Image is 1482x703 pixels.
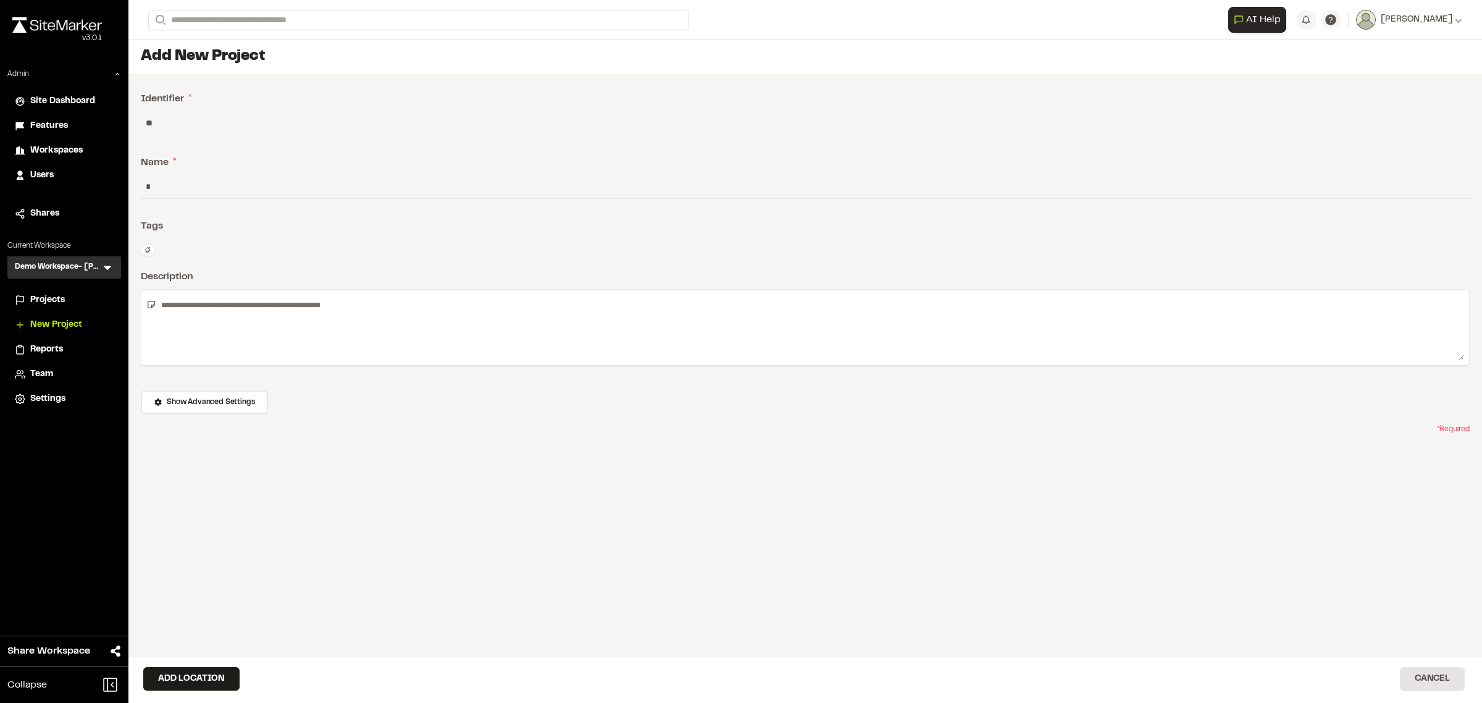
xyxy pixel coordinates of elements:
[15,368,114,381] a: Team
[141,219,1470,234] div: Tags
[15,119,114,133] a: Features
[1246,12,1281,27] span: AI Help
[30,392,65,406] span: Settings
[30,207,59,221] span: Shares
[30,169,54,182] span: Users
[12,17,102,33] img: rebrand.png
[141,243,154,257] button: Edit Tags
[30,368,53,381] span: Team
[30,318,82,332] span: New Project
[141,91,1470,106] div: Identifier
[30,95,95,108] span: Site Dashboard
[143,667,240,691] button: Add Location
[30,119,68,133] span: Features
[15,318,114,332] a: New Project
[1228,7,1286,33] button: Open AI Assistant
[15,392,114,406] a: Settings
[30,343,63,356] span: Reports
[15,169,114,182] a: Users
[7,678,47,692] span: Collapse
[15,95,114,108] a: Site Dashboard
[148,10,170,30] button: Search
[1228,7,1291,33] div: Open AI Assistant
[1400,667,1465,691] button: Cancel
[7,69,29,80] p: Admin
[141,47,1470,67] h1: Add New Project
[30,144,83,158] span: Workspaces
[141,390,268,414] button: Show Advanced Settings
[30,293,65,307] span: Projects
[15,261,101,274] h3: Demo Workspace- [PERSON_NAME]
[15,293,114,307] a: Projects
[1356,10,1376,30] img: User
[7,240,121,251] p: Current Workspace
[1437,424,1470,435] span: * Required
[15,343,114,356] a: Reports
[1381,13,1452,27] span: [PERSON_NAME]
[15,207,114,221] a: Shares
[12,33,102,44] div: Oh geez...please don't...
[141,155,1470,170] div: Name
[167,397,254,408] span: Show Advanced Settings
[141,269,1470,284] div: Description
[15,144,114,158] a: Workspaces
[7,644,90,659] span: Share Workspace
[1356,10,1462,30] button: [PERSON_NAME]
